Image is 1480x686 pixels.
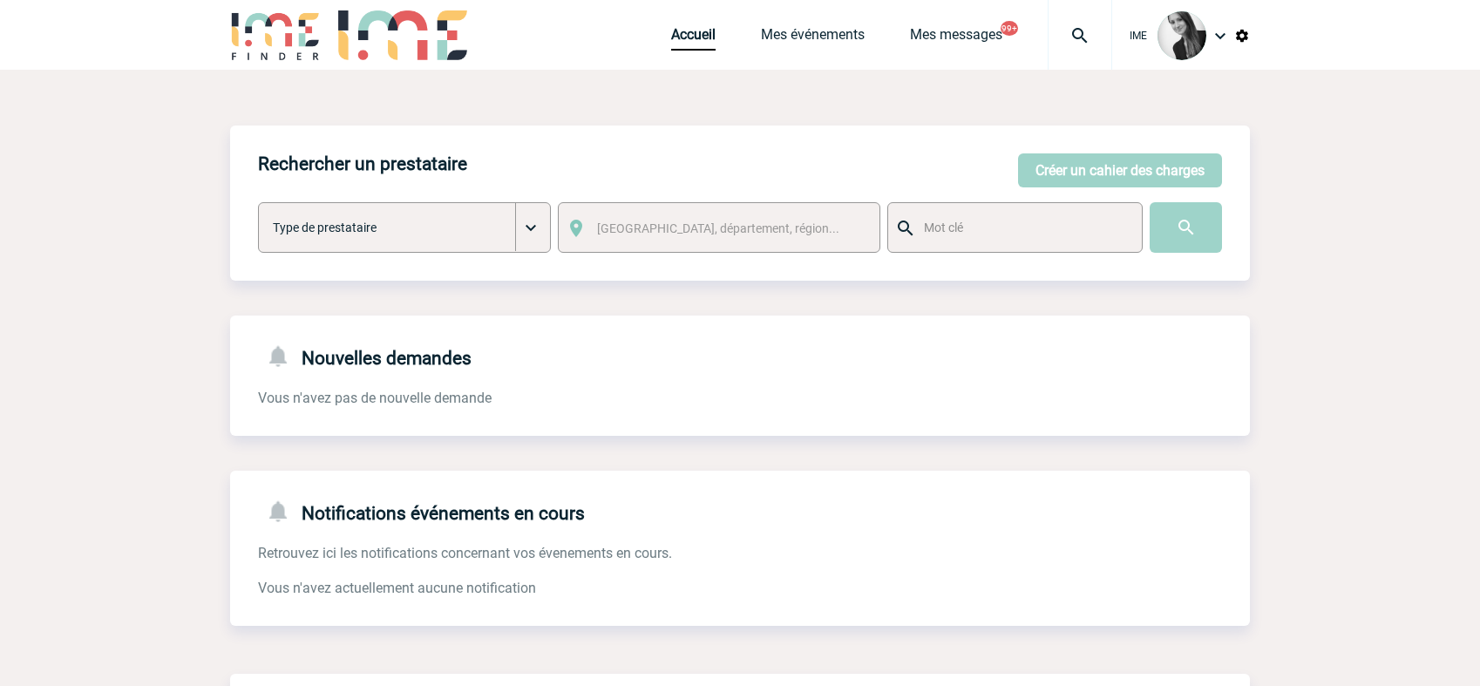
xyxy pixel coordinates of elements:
[258,390,492,406] span: Vous n'avez pas de nouvelle demande
[258,343,472,369] h4: Nouvelles demandes
[1150,202,1222,253] input: Submit
[265,343,302,369] img: notifications-24-px-g.png
[265,499,302,524] img: notifications-24-px-g.png
[258,545,672,561] span: Retrouvez ici les notifications concernant vos évenements en cours.
[258,580,536,596] span: Vous n'avez actuellement aucune notification
[258,499,585,524] h4: Notifications événements en cours
[761,26,865,51] a: Mes événements
[230,10,321,60] img: IME-Finder
[1001,21,1018,36] button: 99+
[258,153,467,174] h4: Rechercher un prestataire
[1130,30,1147,42] span: IME
[597,221,839,235] span: [GEOGRAPHIC_DATA], département, région...
[1158,11,1206,60] img: 101050-0.jpg
[671,26,716,51] a: Accueil
[910,26,1002,51] a: Mes messages
[920,216,1126,239] input: Mot clé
